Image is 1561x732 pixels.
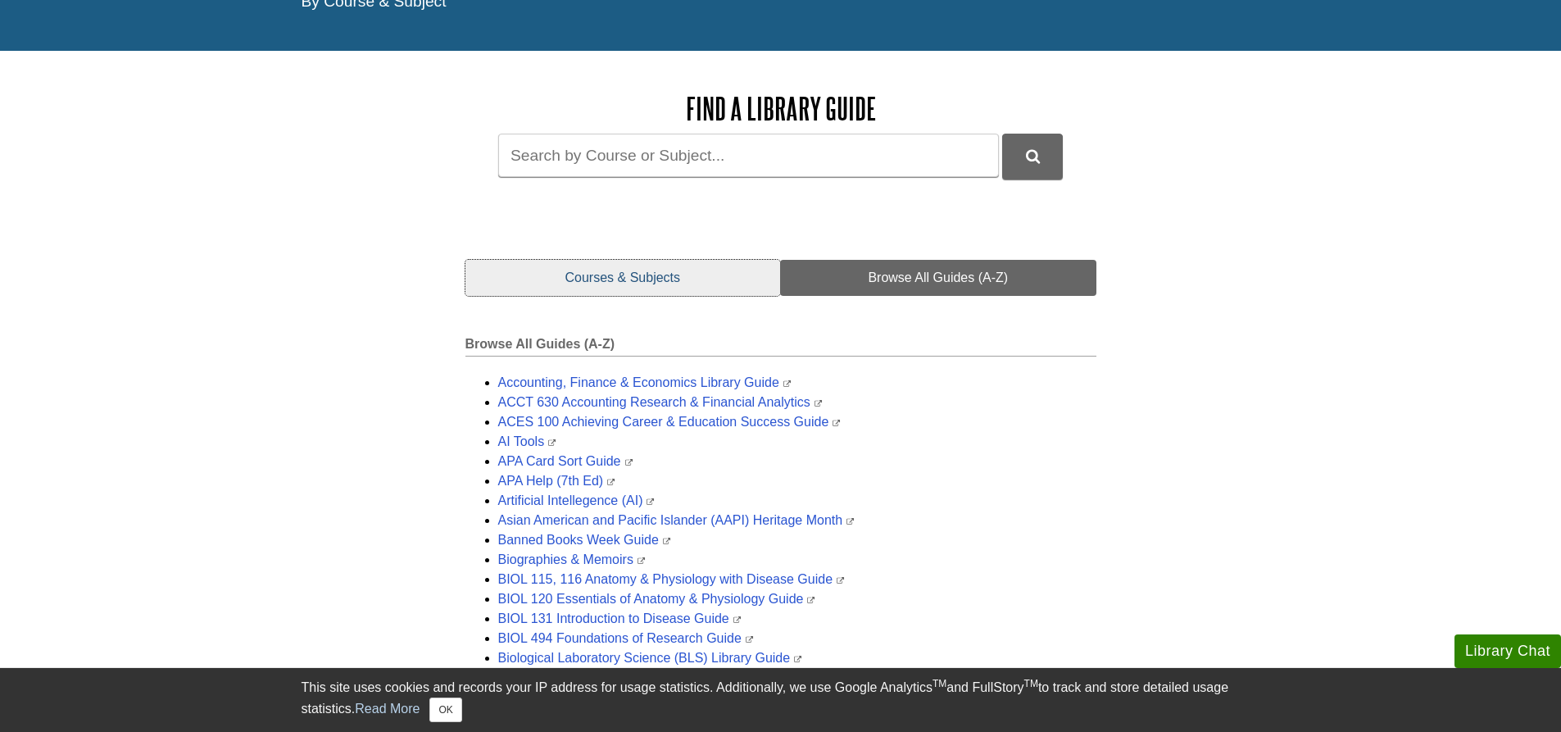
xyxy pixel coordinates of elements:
[498,395,822,409] a: ACCT 630 Accounting Research & Financial Analytics
[498,552,645,566] a: Biographies & Memoirs
[465,260,781,296] a: Courses & Subjects
[498,513,855,527] a: Asian American and Pacific Islander (AAPI) Heritage Month
[498,474,615,488] a: APA Help (7th Ed)
[498,651,802,665] a: Biological Laboratory Science (BLS) Library Guide
[498,415,841,429] a: ACES 100 Achieving Career & Education Success Guide
[302,678,1260,722] div: This site uses cookies and records your IP address for usage statistics. Additionally, we use Goo...
[1454,634,1561,668] button: Library Chat
[498,612,741,625] a: BIOL 131 Introduction to Disease Guide
[498,631,753,645] a: BIOL 494 Foundations of Research Guide
[1024,678,1038,689] sup: TM
[498,454,633,468] a: APA Card Sort Guide
[933,678,946,689] sup: TM
[1026,149,1040,164] i: Search Library Guides
[498,134,999,177] input: Search by Course or Subject...
[465,92,1096,125] h2: Find a Library Guide
[1002,134,1063,179] button: DU Library Guides Search
[465,337,1096,357] h2: Browse All Guides (A-Z)
[355,702,420,716] a: Read More
[498,533,670,547] a: Banned Books Week Guide
[498,493,655,507] a: Artificial Intellegence (AI)
[780,260,1096,296] a: Browse All Guides (A-Z)
[498,592,815,606] a: BIOL 120 Essentials of Anatomy & Physiology Guide
[498,434,556,448] a: AI Tools
[429,698,461,722] button: Close
[498,375,791,389] a: Accounting, Finance & Economics Library Guide
[498,572,845,586] a: BIOL 115, 116 Anatomy & Physiology with Disease Guide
